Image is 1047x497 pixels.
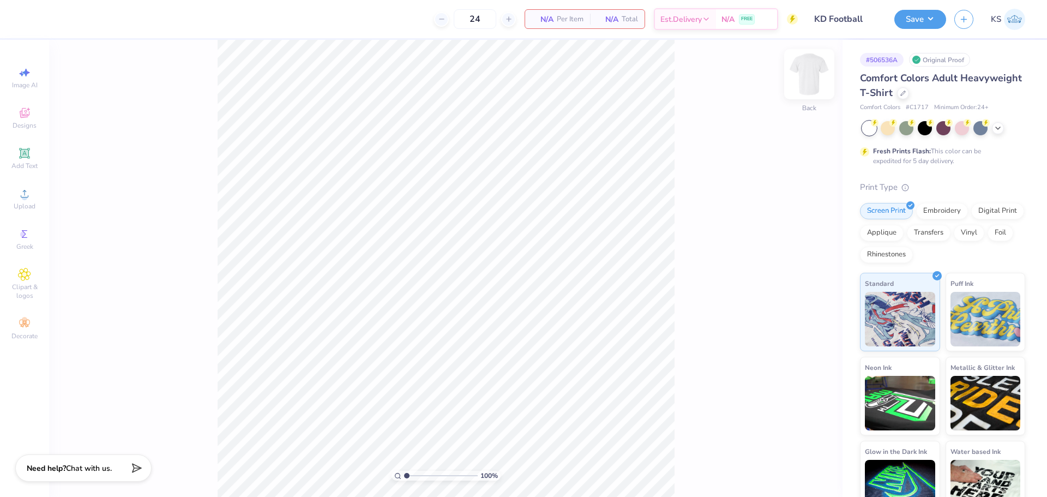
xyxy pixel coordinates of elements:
img: Neon Ink [865,376,935,430]
span: Minimum Order: 24 + [934,103,989,112]
a: KS [991,9,1025,30]
div: Applique [860,225,904,241]
div: Vinyl [954,225,984,241]
span: Comfort Colors [860,103,900,112]
div: Foil [988,225,1013,241]
div: Back [802,103,816,113]
span: FREE [741,15,753,23]
span: Standard [865,278,894,289]
div: # 506536A [860,53,904,67]
span: Metallic & Glitter Ink [950,362,1015,373]
span: Comfort Colors Adult Heavyweight T-Shirt [860,71,1022,99]
div: Screen Print [860,203,913,219]
img: Kath Sales [1004,9,1025,30]
span: Puff Ink [950,278,973,289]
span: Decorate [11,332,38,340]
input: – – [454,9,496,29]
span: Water based Ink [950,446,1001,457]
div: Embroidery [916,203,968,219]
strong: Need help? [27,463,66,474]
div: Print Type [860,181,1025,194]
span: Chat with us. [66,463,112,474]
div: Transfers [907,225,950,241]
span: N/A [532,14,553,25]
img: Back [787,52,831,96]
img: Puff Ink [950,292,1021,346]
span: Upload [14,202,35,211]
span: Neon Ink [865,362,892,373]
span: Image AI [12,81,38,89]
img: Standard [865,292,935,346]
img: Metallic & Glitter Ink [950,376,1021,430]
span: Greek [16,242,33,251]
div: Original Proof [909,53,970,67]
span: Glow in the Dark Ink [865,446,927,457]
span: Designs [13,121,37,130]
span: Est. Delivery [660,14,702,25]
button: Save [894,10,946,29]
div: Digital Print [971,203,1024,219]
span: N/A [597,14,618,25]
div: Rhinestones [860,247,913,263]
input: Untitled Design [806,8,886,30]
span: Clipart & logos [5,283,44,300]
span: KS [991,13,1001,26]
strong: Fresh Prints Flash: [873,147,931,155]
span: N/A [721,14,735,25]
span: Total [622,14,638,25]
div: This color can be expedited for 5 day delivery. [873,146,1007,166]
span: # C1717 [906,103,929,112]
span: Add Text [11,161,38,170]
span: 100 % [480,471,498,481]
span: Per Item [557,14,583,25]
